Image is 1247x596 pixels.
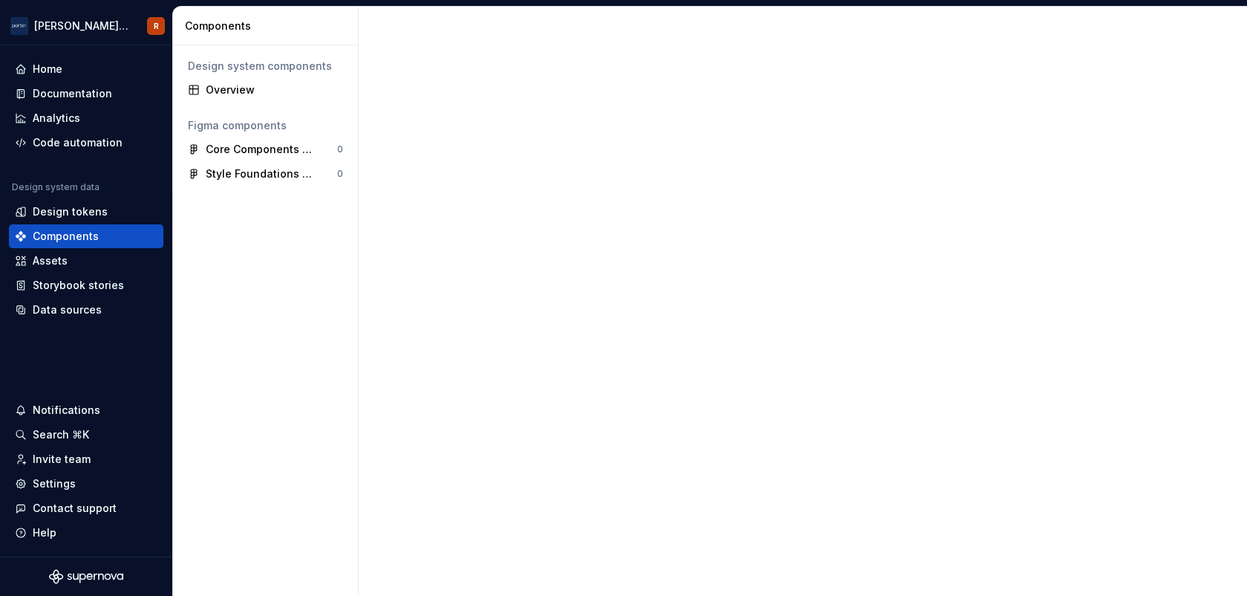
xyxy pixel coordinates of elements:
[9,447,163,471] a: Invite team
[206,82,343,97] div: Overview
[9,106,163,130] a: Analytics
[9,298,163,322] a: Data sources
[10,17,28,35] img: f0306bc8-3074-41fb-b11c-7d2e8671d5eb.png
[9,249,163,273] a: Assets
[9,398,163,422] button: Notifications
[188,118,343,133] div: Figma components
[206,142,316,157] div: Core Components – Library
[33,476,76,491] div: Settings
[33,452,91,467] div: Invite team
[206,166,316,181] div: Style Foundations – Library
[188,59,343,74] div: Design system components
[9,273,163,297] a: Storybook stories
[33,278,124,293] div: Storybook stories
[33,427,89,442] div: Search ⌘K
[33,229,99,244] div: Components
[182,78,349,102] a: Overview
[9,496,163,520] button: Contact support
[185,19,352,33] div: Components
[33,302,102,317] div: Data sources
[33,86,112,101] div: Documentation
[9,131,163,155] a: Code automation
[9,57,163,81] a: Home
[154,20,159,32] div: R
[33,501,117,516] div: Contact support
[182,162,349,186] a: Style Foundations – Library0
[9,423,163,447] button: Search ⌘K
[337,143,343,155] div: 0
[33,403,100,418] div: Notifications
[34,19,129,33] div: [PERSON_NAME] Airlines
[182,137,349,161] a: Core Components – Library0
[12,181,100,193] div: Design system data
[33,204,108,219] div: Design tokens
[33,62,62,77] div: Home
[9,472,163,496] a: Settings
[337,168,343,180] div: 0
[33,525,56,540] div: Help
[9,224,163,248] a: Components
[33,111,80,126] div: Analytics
[49,569,123,584] svg: Supernova Logo
[9,82,163,106] a: Documentation
[33,135,123,150] div: Code automation
[9,200,163,224] a: Design tokens
[33,253,68,268] div: Assets
[3,10,169,42] button: [PERSON_NAME] AirlinesR
[9,521,163,545] button: Help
